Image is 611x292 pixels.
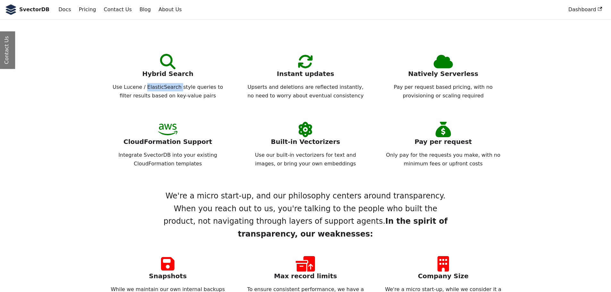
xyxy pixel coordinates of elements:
h3: Built-in Vectorizers [247,138,364,146]
p: Integrate SvectorDB into your existing CloudFormation templates [109,151,226,168]
h3: Snapshots [109,272,226,280]
p: Use our built-in vectorizers for text and images, or bring your own embeddings [247,151,364,168]
p: Upserts and deletions are reflected instantly, no need to worry about eventual consistency [247,83,364,100]
p: Use Lucene / ElasticSearch style queries to filter results based on key-value pairs [109,83,226,100]
span: We're a micro start-up, and our philosophy centers around transparency. When you reach out to us,... [164,191,448,238]
h3: Max record limits [247,272,364,280]
b: SvectorDB [19,5,49,14]
a: Dashboard [564,4,606,15]
a: About Us [155,4,185,15]
h3: Instant updates [247,70,364,78]
img: SvectorDB Logo [5,4,17,15]
a: SvectorDB LogoSvectorDB [5,4,49,15]
a: Docs [55,4,75,15]
h3: Hybrid Search [109,70,226,78]
h3: Company Size [385,272,502,280]
strong: In the spirit of transparency, our weaknesses: [238,217,448,238]
a: Blog [136,4,155,15]
a: Contact Us [100,4,135,15]
p: Pay per request based pricing, with no provisioning or scaling required [385,83,502,100]
h3: Pay per request [385,138,502,146]
h3: Natively Serverless [385,70,502,78]
p: Only pay for the requests you make, with no minimum fees or upfront costs [385,151,502,168]
h3: CloudFormation Support [109,138,226,146]
a: Pricing [75,4,100,15]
